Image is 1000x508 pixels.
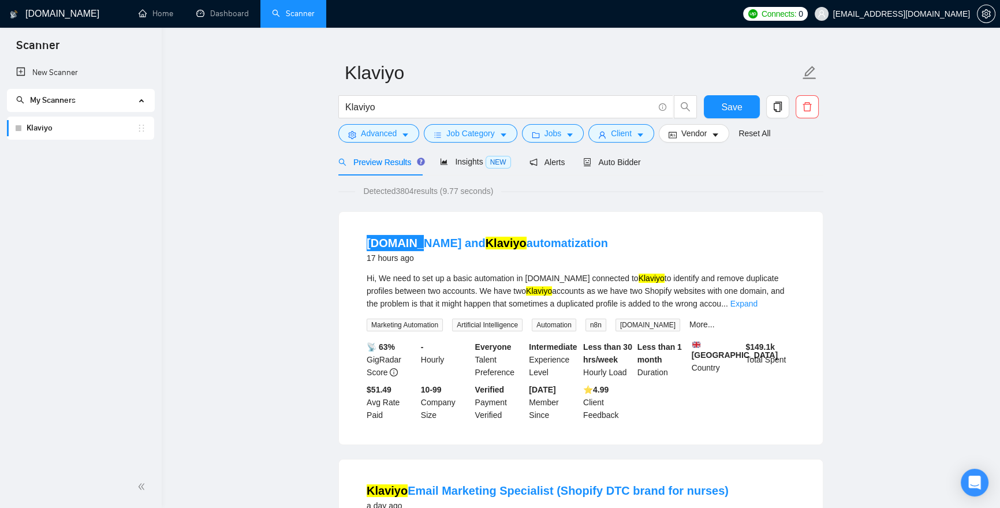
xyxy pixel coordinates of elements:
input: Search Freelance Jobs... [345,100,654,114]
a: Expand [730,299,758,308]
span: Save [721,100,742,114]
div: 17 hours ago [367,251,608,265]
span: Jobs [544,127,562,140]
span: robot [583,158,591,166]
button: copy [766,95,789,118]
button: folderJobscaret-down [522,124,584,143]
b: [GEOGRAPHIC_DATA] [692,341,778,360]
span: notification [529,158,538,166]
div: GigRadar Score [364,341,419,379]
b: $ 149.1k [745,342,775,352]
button: idcardVendorcaret-down [659,124,729,143]
span: holder [137,124,146,133]
b: Less than 30 hrs/week [583,342,632,364]
div: Hourly Load [581,341,635,379]
span: n8n [585,319,606,331]
span: setting [348,130,356,139]
span: idcard [669,130,677,139]
div: Total Spent [743,341,797,379]
span: bars [434,130,442,139]
button: search [674,95,697,118]
span: setting [977,9,995,18]
mark: Klaviyo [367,484,408,497]
mark: Klaviyo [486,237,527,249]
span: caret-down [499,130,508,139]
div: Payment Verified [473,383,527,421]
span: delete [796,102,818,112]
b: Verified [475,385,505,394]
div: Hi, We need to set up a basic automation in [DOMAIN_NAME] connected to to identify and remove dup... [367,272,795,310]
span: Connects: [762,8,796,20]
span: folder [532,130,540,139]
span: copy [767,102,789,112]
span: Vendor [681,127,707,140]
button: settingAdvancedcaret-down [338,124,419,143]
span: Automation [532,319,576,331]
b: - [421,342,424,352]
span: [DOMAIN_NAME] [615,319,680,331]
span: caret-down [401,130,409,139]
b: [DATE] [529,385,555,394]
span: Insights [440,157,510,166]
button: userClientcaret-down [588,124,654,143]
div: Tooltip anchor [416,156,426,167]
input: Scanner name... [345,58,800,87]
div: Experience Level [527,341,581,379]
span: info-circle [390,368,398,376]
div: Open Intercom Messenger [961,469,988,496]
span: user [818,10,826,18]
a: setting [977,9,995,18]
mark: Klaviyo [526,286,552,296]
img: 🇬🇧 [692,341,700,349]
span: Client [611,127,632,140]
b: $51.49 [367,385,391,394]
span: Scanner [7,37,69,61]
li: New Scanner [7,61,154,84]
div: Member Since [527,383,581,421]
a: homeHome [139,9,173,18]
span: user [598,130,606,139]
b: Intermediate [529,342,577,352]
span: search [16,96,24,104]
span: edit [802,65,817,80]
a: searchScanner [272,9,315,18]
a: dashboardDashboard [196,9,249,18]
span: caret-down [711,130,719,139]
span: area-chart [440,158,448,166]
span: Preview Results [338,158,421,167]
b: ⭐️ 4.99 [583,385,609,394]
span: Alerts [529,158,565,167]
a: More... [689,320,715,329]
mark: Klaviyo [639,274,665,283]
span: search [338,158,346,166]
button: Save [704,95,760,118]
button: delete [796,95,819,118]
span: info-circle [659,103,666,111]
div: Talent Preference [473,341,527,379]
img: upwork-logo.png [748,9,758,18]
button: setting [977,5,995,23]
a: KlaviyoEmail Marketing Specialist (Shopify DTC brand for nurses) [367,484,729,497]
span: My Scanners [30,95,76,105]
span: Detected 3804 results (9.77 seconds) [355,185,501,197]
div: Client Feedback [581,383,635,421]
div: Hourly [419,341,473,379]
b: 📡 63% [367,342,395,352]
a: [DOMAIN_NAME] andKlaviyoautomatization [367,237,608,249]
span: Artificial Intelligence [452,319,523,331]
span: double-left [137,481,149,492]
span: Advanced [361,127,397,140]
span: caret-down [566,130,574,139]
span: ... [721,299,728,308]
div: Duration [635,341,689,379]
a: Reset All [738,127,770,140]
span: Job Category [446,127,494,140]
b: 10-99 [421,385,442,394]
span: Marketing Automation [367,319,443,331]
span: NEW [486,156,511,169]
span: Auto Bidder [583,158,640,167]
li: Klaviyo [7,117,154,140]
button: barsJob Categorycaret-down [424,124,517,143]
img: logo [10,5,18,24]
b: Everyone [475,342,512,352]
